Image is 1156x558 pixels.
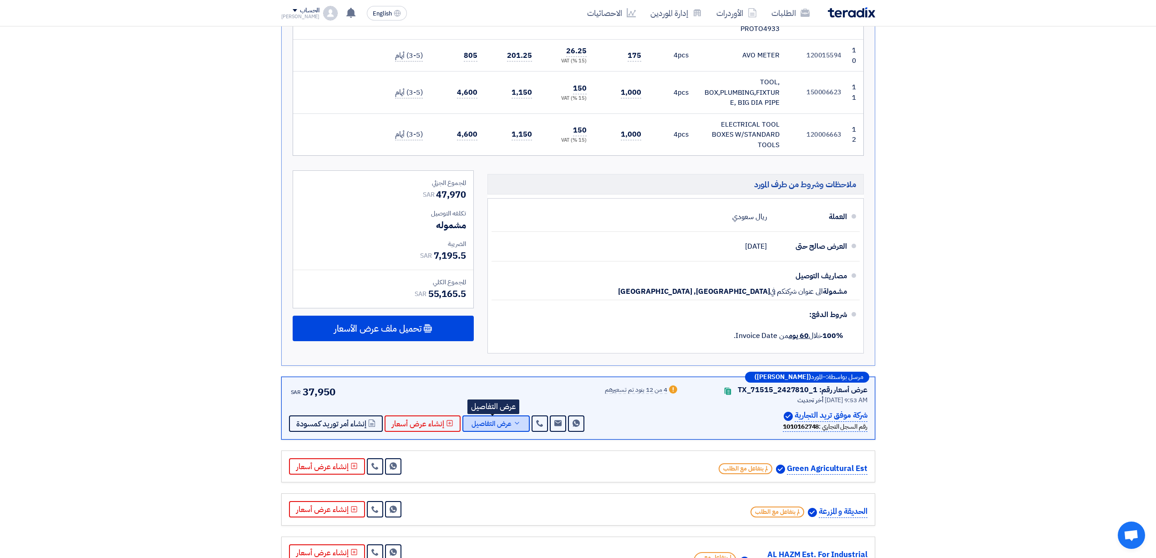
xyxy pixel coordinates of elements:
[849,113,863,155] td: 12
[580,2,643,24] a: الاحصائيات
[507,50,532,61] span: 201.25
[467,399,519,414] div: عرض التفاصيل
[789,330,809,341] u: 60 يوم
[423,190,435,200] span: SAR
[719,463,772,474] span: لم يتفاعل مع الطلب
[472,420,512,427] span: عرض التفاصيل
[289,415,383,432] button: إنشاء أمر توريد كمسودة
[808,508,817,517] img: Verified Account
[649,40,696,72] td: pcs
[770,287,823,296] span: الى عنوان شركتكم في
[457,87,477,98] span: 4,600
[385,415,461,432] button: إنشاء عرض أسعار
[849,40,863,72] td: 10
[512,87,532,98] span: 1,150
[755,374,811,380] b: ([PERSON_NAME])
[732,208,766,225] div: ريال سعودي
[436,218,466,232] span: مشموله
[738,384,867,395] div: عرض أسعار رقم: TX_71515_2427810_1
[621,129,641,140] span: 1,000
[745,372,869,383] div: –
[774,235,847,257] div: العرض صالح حتى
[291,388,301,396] span: SAR
[618,287,770,296] span: [GEOGRAPHIC_DATA], [GEOGRAPHIC_DATA]
[395,129,422,140] span: (3-5) أيام
[512,129,532,140] span: 1,150
[566,46,587,57] span: 26.25
[649,72,696,114] td: pcs
[774,206,847,228] div: العملة
[420,251,432,261] span: SAR
[674,87,678,97] span: 4
[300,277,466,287] div: المجموع الكلي
[547,57,587,65] div: (15 %) VAT
[823,287,847,296] span: مشمولة
[395,50,422,61] span: (3-5) أيام
[643,2,709,24] a: إدارة الموردين
[300,7,319,15] div: الحساب
[783,422,867,432] div: رقم السجل التجاري :
[774,265,847,287] div: مصاريف التوصيل
[750,507,804,517] span: لم يتفاعل مع الطلب
[436,188,466,201] span: 47,970
[787,72,849,114] td: 150006623
[464,50,477,61] span: 805
[395,87,422,98] span: (3-5) أيام
[289,501,365,517] button: إنشاء عرض أسعار
[300,209,466,218] div: تكلفه التوصيل
[811,374,822,380] span: المورد
[300,239,466,249] div: الضريبة
[621,87,641,98] span: 1,000
[828,7,875,18] img: Teradix logo
[415,289,426,299] span: SAR
[373,10,392,17] span: English
[703,119,780,150] div: ELECTRICAL TOOL BOXES W/STANDARD TOOLS
[783,422,819,431] b: 1010162748
[849,72,863,114] td: 11
[296,420,366,427] span: إنشاء أمر توريد كمسودة
[547,95,587,102] div: (15 %) VAT
[628,50,641,61] span: 175
[674,129,678,139] span: 4
[392,420,444,427] span: إنشاء عرض أسعار
[605,387,667,394] div: 4 من 12 بنود تم تسعيرهم
[776,465,785,474] img: Verified Account
[819,506,867,518] p: الحديقة و المزرعة
[457,129,477,140] span: 4,600
[795,410,867,422] p: شركة موفق تريد التجارية
[1118,522,1145,549] div: Open chat
[825,395,867,405] span: [DATE] 9:53 AM
[303,384,335,399] span: 37,950
[826,374,863,380] span: مرسل بواسطة:
[428,287,466,301] span: 55,165.5
[745,242,766,251] span: [DATE]
[703,77,780,108] div: TOOL, BOX,PLUMBING,FIXTURE, BIG DIA PIPE
[281,14,320,19] div: [PERSON_NAME]
[787,113,849,155] td: 120006663
[822,330,843,341] strong: 100%
[797,395,823,405] span: أخر تحديث
[289,458,365,475] button: إنشاء عرض أسعار
[709,2,764,24] a: الأوردرات
[573,83,587,94] span: 150
[784,412,793,421] img: Verified Account
[787,40,849,72] td: 120015594
[703,50,780,61] div: AVO METER
[573,125,587,136] span: 150
[323,6,338,20] img: profile_test.png
[674,50,678,60] span: 4
[334,324,421,333] span: تحميل ملف عرض الأسعار
[787,463,867,475] p: Green Agricultural Est
[462,415,530,432] button: عرض التفاصيل
[300,178,466,188] div: المجموع الجزئي
[487,174,864,195] h5: ملاحظات وشروط من طرف المورد
[734,330,843,341] span: خلال من Invoice Date.
[764,2,817,24] a: الطلبات
[649,113,696,155] td: pcs
[367,6,407,20] button: English
[506,304,847,326] div: شروط الدفع:
[547,137,587,144] div: (15 %) VAT
[434,249,466,262] span: 7,195.5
